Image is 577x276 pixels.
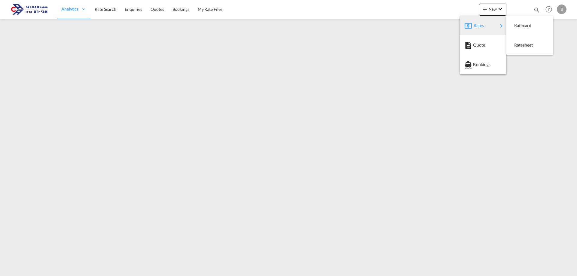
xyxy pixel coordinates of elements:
[465,57,502,72] div: Bookings
[460,55,506,74] button: Bookings
[473,59,480,71] span: Bookings
[474,20,481,32] span: Rates
[460,35,506,55] button: Quote
[498,22,505,29] md-icon: icon-chevron-right
[465,38,502,53] div: Quote
[473,39,480,51] span: Quote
